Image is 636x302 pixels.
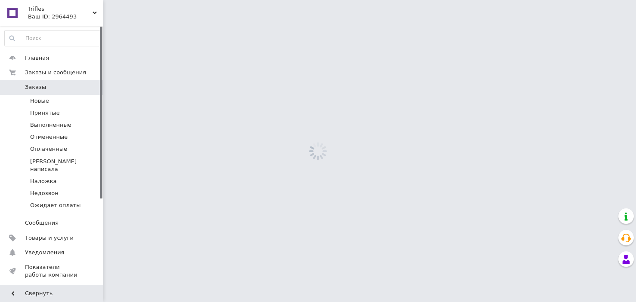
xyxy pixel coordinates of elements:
[25,69,86,76] span: Заказы и сообщения
[25,83,46,91] span: Заказы
[30,121,71,129] span: Выполненные
[30,177,57,185] span: Наложка
[5,31,101,46] input: Поиск
[30,109,60,117] span: Принятые
[30,97,49,105] span: Новые
[30,133,68,141] span: Отмененные
[25,219,59,227] span: Сообщения
[28,13,103,21] div: Ваш ID: 2964493
[28,5,93,13] span: Trifles
[30,145,67,153] span: Оплаченные
[30,189,59,197] span: Недозвон
[25,263,80,279] span: Показатели работы компании
[25,234,74,242] span: Товары и услуги
[30,201,81,209] span: Ожидает оплаты
[25,249,64,256] span: Уведомления
[25,54,49,62] span: Главная
[30,158,101,173] span: [PERSON_NAME] написала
